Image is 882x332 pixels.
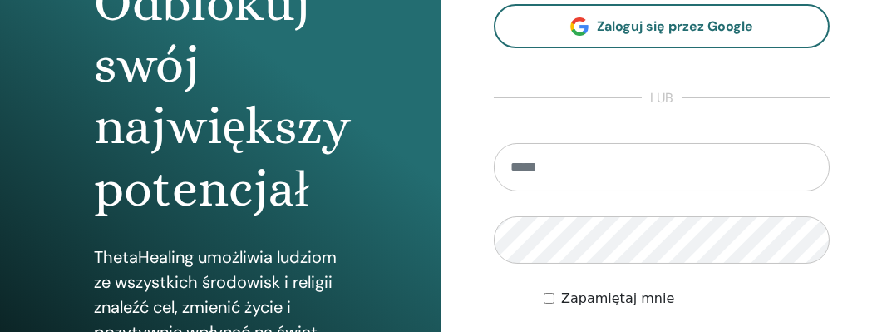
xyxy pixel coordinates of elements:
[494,4,830,48] a: Zaloguj się przez Google
[561,289,674,309] label: Zapamiętaj mnie
[544,289,830,309] div: Keep me authenticated indefinitely or until I manually logout
[597,17,753,35] span: Zaloguj się przez Google
[642,88,682,108] span: lub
